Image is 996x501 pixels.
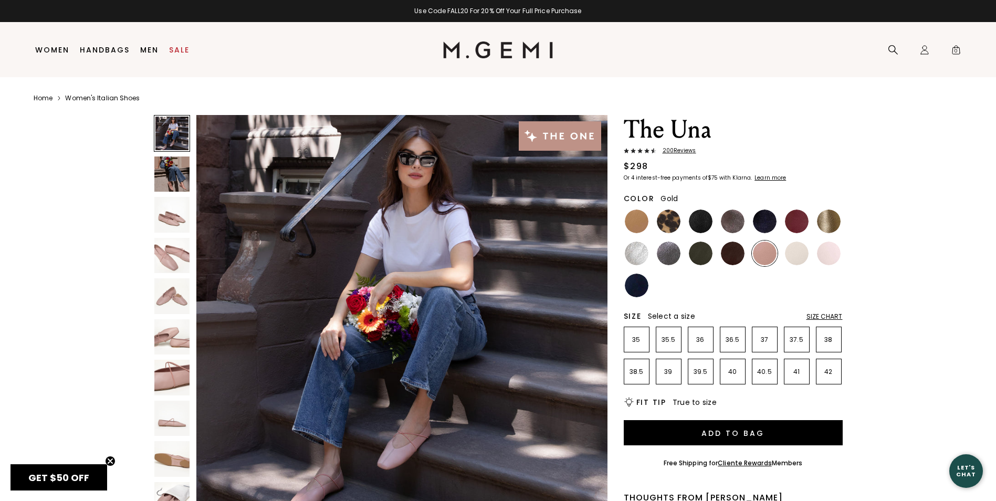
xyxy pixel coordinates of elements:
img: The Una [154,197,190,233]
p: 40.5 [752,368,777,376]
img: Ecru [785,242,809,265]
h2: Fit Tip [636,398,666,406]
p: 42 [816,368,841,376]
p: 37 [752,336,777,344]
div: Size Chart [806,312,843,321]
p: 40 [720,368,745,376]
a: Sale [169,46,190,54]
p: 38.5 [624,368,649,376]
p: 38 [816,336,841,344]
a: Learn more [753,175,786,181]
klarna-placement-style-body: with Klarna [719,174,753,182]
a: Women's Italian Shoes [65,94,140,102]
h2: Color [624,194,655,203]
a: Women [35,46,69,54]
span: 0 [951,47,961,57]
div: Let's Chat [949,464,983,477]
img: M.Gemi [443,41,553,58]
img: Light Tan [625,210,648,233]
p: 39 [656,368,681,376]
klarna-placement-style-amount: $75 [708,174,718,182]
p: 36 [688,336,713,344]
img: Midnight Blue [753,210,777,233]
h1: The Una [624,115,843,144]
button: Add to Bag [624,420,843,445]
img: Military [689,242,712,265]
span: GET $50 OFF [28,471,89,484]
span: True to size [673,397,717,408]
p: 35 [624,336,649,344]
img: The Una [154,401,190,436]
p: 39.5 [688,368,713,376]
img: Silver [625,242,648,265]
img: Black [689,210,712,233]
img: The Una [154,156,190,192]
div: $298 [624,160,648,173]
a: 200Reviews [624,148,843,156]
span: 200 Review s [656,148,696,154]
img: Gunmetal [657,242,680,265]
p: 35.5 [656,336,681,344]
img: The Una [154,238,190,274]
span: Select a size [648,311,695,321]
img: The Una [154,319,190,355]
a: Handbags [80,46,130,54]
a: Home [34,94,53,102]
p: 41 [784,368,809,376]
img: Gold [817,210,841,233]
img: Ballerina Pink [817,242,841,265]
img: Cocoa [721,210,745,233]
img: Leopard Print [657,210,680,233]
img: The One tag [519,121,601,151]
a: Men [140,46,159,54]
klarna-placement-style-cta: Learn more [754,174,786,182]
h2: Size [624,312,642,320]
img: Chocolate [721,242,745,265]
button: Close teaser [105,456,116,466]
img: Navy [625,274,648,297]
div: Free Shipping for Members [664,459,803,467]
img: The Una [154,441,190,477]
div: GET $50 OFFClose teaser [11,464,107,490]
p: 37.5 [784,336,809,344]
img: The Una [154,278,190,314]
a: Cliente Rewards [718,458,772,467]
klarna-placement-style-body: Or 4 interest-free payments of [624,174,708,182]
p: 36.5 [720,336,745,344]
img: The Una [154,360,190,395]
img: Antique Rose [753,242,777,265]
img: Burgundy [785,210,809,233]
span: Gold [660,193,678,204]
